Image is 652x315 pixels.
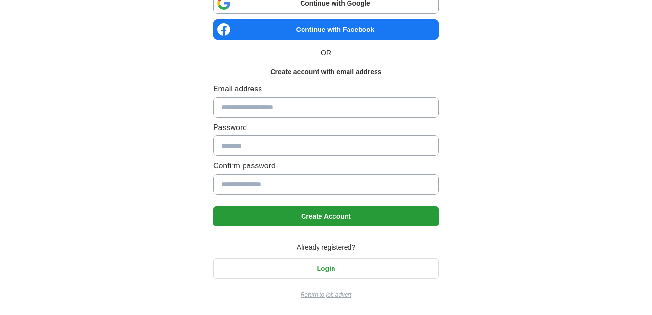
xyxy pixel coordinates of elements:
[213,290,439,300] a: Return to job advert
[213,121,439,134] label: Password
[213,265,439,272] a: Login
[213,206,439,226] button: Create Account
[291,242,361,253] span: Already registered?
[270,66,381,77] h1: Create account with email address
[213,19,439,40] a: Continue with Facebook
[213,83,439,95] label: Email address
[315,47,337,58] span: OR
[213,160,439,172] label: Confirm password
[213,258,439,279] button: Login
